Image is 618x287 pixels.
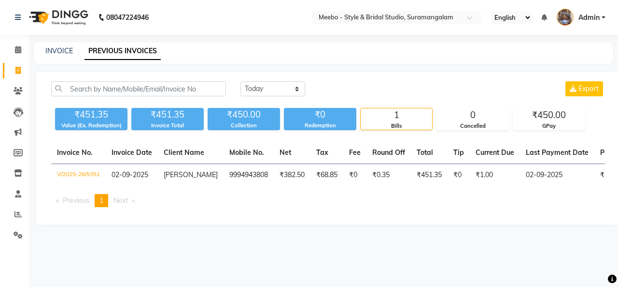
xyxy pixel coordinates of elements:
div: GPay [513,122,585,130]
td: ₹451.35 [411,164,448,187]
span: Fee [349,148,361,157]
td: ₹1.00 [470,164,520,187]
span: Round Off [372,148,405,157]
div: Bills [361,122,432,130]
div: ₹0 [284,108,356,121]
b: 08047224946 [106,4,149,31]
a: PREVIOUS INVOICES [84,43,161,60]
span: 02-09-2025 [112,170,148,179]
td: ₹0 [343,164,366,187]
div: 1 [361,108,432,122]
span: Admin [578,13,600,23]
span: Tip [453,148,464,157]
div: Value (Ex. Redemption) [55,121,127,130]
span: Net [280,148,291,157]
div: Collection [208,121,280,130]
td: 02-09-2025 [520,164,594,187]
div: Cancelled [437,122,508,130]
div: ₹451.35 [55,108,127,121]
span: Mobile No. [229,148,264,157]
div: ₹450.00 [208,108,280,121]
span: Total [417,148,433,157]
a: INVOICE [45,46,73,55]
span: Client Name [164,148,204,157]
span: Invoice Date [112,148,152,157]
span: Invoice No. [57,148,93,157]
td: ₹0 [448,164,470,187]
div: ₹451.35 [131,108,204,121]
img: Admin [557,9,574,26]
nav: Pagination [51,194,605,207]
span: Previous [63,196,89,205]
img: logo [25,4,91,31]
div: Invoice Total [131,121,204,130]
td: ₹382.50 [274,164,310,187]
span: Last Payment Date [526,148,589,157]
td: ₹0.35 [366,164,411,187]
input: Search by Name/Mobile/Email/Invoice No [51,81,226,96]
span: Next [113,196,128,205]
td: ₹68.85 [310,164,343,187]
span: 1 [99,196,103,205]
div: 0 [437,108,508,122]
span: Tax [316,148,328,157]
div: Redemption [284,121,356,130]
span: Export [578,84,599,93]
span: Current Due [476,148,514,157]
div: ₹450.00 [513,108,585,122]
td: V/2025-26/5351 [51,164,106,187]
span: [PERSON_NAME] [164,170,218,179]
td: 9994943808 [224,164,274,187]
button: Export [565,81,603,96]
